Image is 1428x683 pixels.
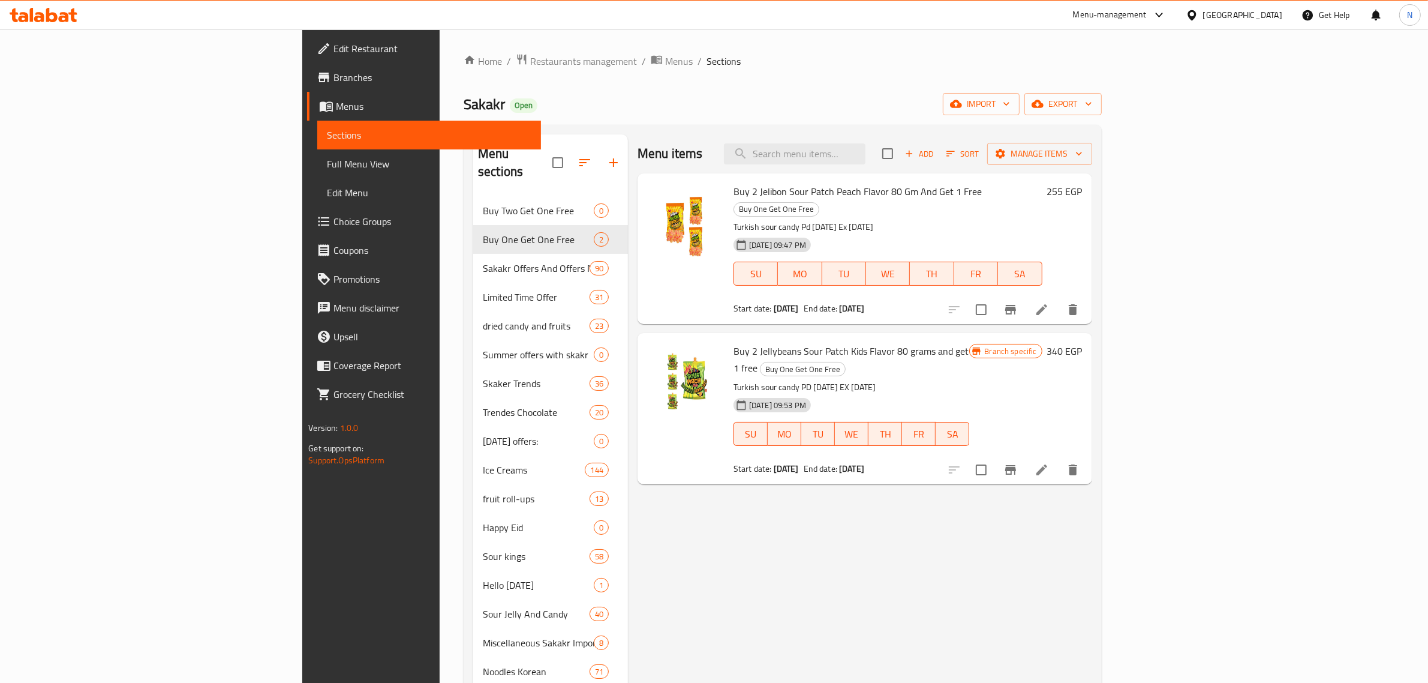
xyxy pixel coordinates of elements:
[570,148,599,177] span: Sort sections
[952,97,1010,112] span: import
[744,239,811,251] span: [DATE] 09:47 PM
[744,400,811,411] span: [DATE] 09:53 PM
[473,542,628,571] div: Sour kings58
[585,465,608,476] span: 144
[473,427,628,456] div: [DATE] offers:0
[473,600,628,628] div: Sour Jelly And Candy40
[483,405,590,420] span: Trendes Chocolate
[483,520,594,535] span: Happy Eid
[473,283,628,311] div: Limited Time Offer31
[979,346,1041,357] span: Branch specific
[307,207,541,236] a: Choice Groups
[801,422,835,446] button: TU
[590,319,609,333] div: items
[954,262,998,286] button: FR
[483,232,594,247] span: Buy One Get One Free
[307,293,541,322] a: Menu disclaimer
[483,578,594,592] span: Hello [DATE]
[473,340,628,369] div: Summer offers with skakr0
[1034,97,1092,112] span: export
[594,205,608,217] span: 0
[774,301,799,316] b: [DATE]
[804,301,837,316] span: End date:
[590,261,609,275] div: items
[545,150,570,175] span: Select all sections
[307,265,541,293] a: Promotions
[839,301,864,316] b: [DATE]
[307,92,541,121] a: Menus
[997,146,1083,161] span: Manage items
[594,636,609,650] div: items
[308,420,338,436] span: Version:
[1035,302,1049,317] a: Edit menu item
[739,426,763,443] span: SU
[594,434,609,448] div: items
[939,145,987,163] span: Sort items
[733,380,969,395] p: Turkish sour candy PD [DATE] EX [DATE]
[333,329,531,344] span: Upsell
[987,143,1092,165] button: Manage items
[760,362,846,376] div: Buy One Get One Free
[733,202,819,217] div: Buy One Get One Free
[317,178,541,207] a: Edit Menu
[1407,8,1412,22] span: N
[910,262,954,286] button: TH
[307,351,541,380] a: Coverage Report
[590,551,608,562] span: 58
[590,292,608,303] span: 31
[943,93,1020,115] button: import
[875,141,900,166] span: Select section
[900,145,939,163] span: Add item
[774,461,799,477] b: [DATE]
[483,492,590,506] span: fruit roll-ups
[308,453,384,468] a: Support.OpsPlatform
[594,522,608,534] span: 0
[483,434,594,448] span: [DATE] offers:
[590,376,609,391] div: items
[336,99,531,113] span: Menus
[594,578,609,592] div: items
[340,420,359,436] span: 1.0.0
[483,376,590,391] span: Skaker Trends
[473,196,628,225] div: Buy Two Get One Free0
[772,426,796,443] span: MO
[943,145,982,163] button: Sort
[473,484,628,513] div: fruit roll-ups13
[590,405,609,420] div: items
[333,214,531,229] span: Choice Groups
[333,358,531,373] span: Coverage Report
[333,70,531,85] span: Branches
[1047,343,1083,360] h6: 340 EGP
[739,265,773,283] span: SU
[333,243,531,257] span: Coupons
[483,463,585,477] span: Ice Creams
[900,145,939,163] button: Add
[733,422,768,446] button: SU
[590,378,608,390] span: 36
[734,202,819,216] span: Buy One Get One Free
[936,422,969,446] button: SA
[307,380,541,409] a: Grocery Checklist
[783,265,817,283] span: MO
[871,265,905,283] span: WE
[483,636,594,650] span: Miscellaneous Sakakr Imports
[733,262,778,286] button: SU
[307,34,541,63] a: Edit Restaurant
[483,348,594,362] span: Summer offers with skakr
[483,607,590,621] span: Sour Jelly And Candy
[483,549,590,564] span: Sour kings
[594,349,608,361] span: 0
[590,320,608,332] span: 23
[590,290,609,304] div: items
[733,461,772,477] span: Start date:
[1024,93,1102,115] button: export
[647,343,724,420] img: Buy 2 Jellybeans Sour Patch Kids Flavor 80 grams and get 1 free
[733,342,969,377] span: Buy 2 Jellybeans Sour Patch Kids Flavor 80 grams and get 1 free
[333,272,531,286] span: Promotions
[647,183,724,260] img: Buy 2 Jelibon Sour Patch Peach Flavor 80 Gm And Get 1 Free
